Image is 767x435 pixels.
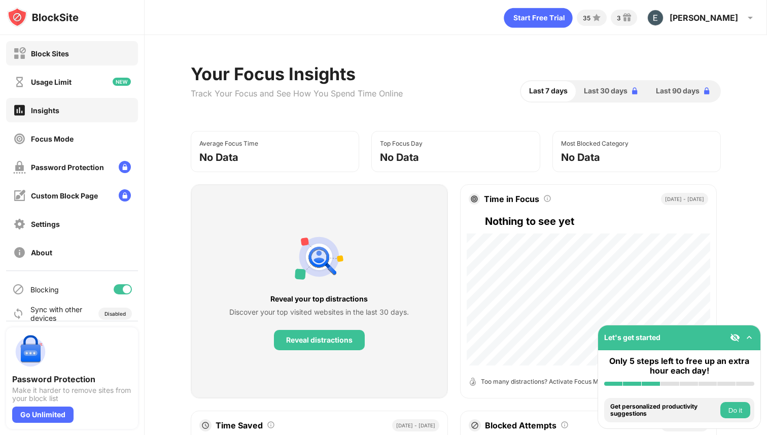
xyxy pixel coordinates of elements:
[119,161,131,173] img: lock-menu.svg
[30,285,59,294] div: Blocking
[730,332,740,343] img: eye-not-visible.svg
[590,12,603,24] img: points-small.svg
[13,246,26,259] img: about-off.svg
[13,104,26,117] img: insights-on.svg
[7,7,79,27] img: logo-blocksite.svg
[12,374,132,384] div: Password Protection
[12,386,132,403] div: Make it harder to remove sites from your block list
[702,86,712,96] img: lock-blue.svg
[12,283,24,295] img: blocking-icon.svg
[12,333,49,370] img: push-password-protection.svg
[31,163,104,172] div: Password Protection
[31,106,59,115] div: Insights
[485,213,709,229] div: Nothing to see yet
[13,132,26,145] img: focus-off.svg
[617,14,621,22] div: 3
[30,305,83,322] div: Sync with other devices
[199,151,238,163] div: No Data
[267,421,275,429] img: tooltip.svg
[561,140,629,147] div: Most Blocked Category
[543,194,551,203] img: tooltip.svg
[13,76,26,88] img: time-usage-off.svg
[13,47,26,60] img: block-off.svg
[31,191,98,200] div: Custom Block Page
[744,332,754,343] img: omni-setup-toggle.svg
[31,78,72,86] div: Usage Limit
[13,218,26,230] img: settings-off.svg
[484,194,539,204] div: Time in Focus
[471,195,478,203] img: target.svg
[583,14,590,22] div: 35
[471,421,479,429] img: block-icon.svg
[31,49,69,58] div: Block Sites
[13,161,26,174] img: password-protection-off.svg
[12,308,24,320] img: sync-icon.svg
[561,151,600,163] div: No Data
[392,419,439,431] div: [DATE] - [DATE]
[201,421,210,429] img: clock.svg
[229,293,409,305] div: Reveal your top distractions
[380,140,423,147] div: Top Focus Day
[199,140,258,147] div: Average Focus Time
[485,420,556,430] div: Blocked Attempts
[584,85,627,96] span: Last 30 days
[295,232,343,281] img: personal-suggestions.svg
[286,336,353,344] div: Reveal distractions
[104,311,126,317] div: Disabled
[31,220,60,228] div: Settings
[191,88,403,98] div: Track Your Focus and See How You Spend Time Online
[504,8,573,28] div: animation
[13,189,26,202] img: customize-block-page-off.svg
[670,13,738,23] div: [PERSON_NAME]
[229,307,409,318] div: Discover your top visited websites in the last 30 days.
[380,151,419,163] div: No Data
[720,402,750,418] button: Do it
[630,86,640,96] img: lock-blue.svg
[216,420,263,430] div: Time Saved
[191,63,403,84] div: Your Focus Insights
[31,135,74,143] div: Focus Mode
[647,10,664,26] img: AATXAJxDCN2wuKKIn_i66lAC8_oHescven6baYhXYVwy=s96-c
[113,78,131,86] img: new-icon.svg
[621,12,633,24] img: reward-small.svg
[529,85,568,96] span: Last 7 days
[604,356,754,376] div: Only 5 steps left to free up an extra hour each day!
[481,377,609,386] div: Too many distractions? Activate Focus Mode
[31,248,52,257] div: About
[12,407,74,423] div: Go Unlimited
[610,403,718,418] div: Get personalized productivity suggestions
[661,193,708,205] div: [DATE] - [DATE]
[469,378,477,386] img: open-timer.svg
[561,421,569,429] img: tooltip.svg
[119,189,131,202] img: lock-menu.svg
[604,333,660,342] div: Let's get started
[656,85,700,96] span: Last 90 days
